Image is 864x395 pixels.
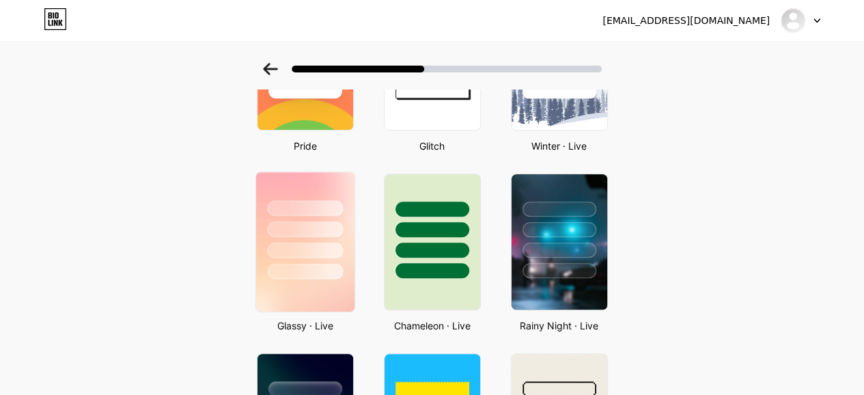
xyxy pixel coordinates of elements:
div: Winter · Live [507,139,612,153]
div: Glassy · Live [253,318,358,333]
div: Chameleon · Live [380,318,485,333]
div: Rainy Night · Live [507,318,612,333]
img: glassmorphism.jpg [255,172,354,312]
div: Pride [253,139,358,153]
div: [EMAIL_ADDRESS][DOMAIN_NAME] [602,14,770,28]
div: Glitch [380,139,485,153]
img: livingwithluxury [780,8,806,33]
